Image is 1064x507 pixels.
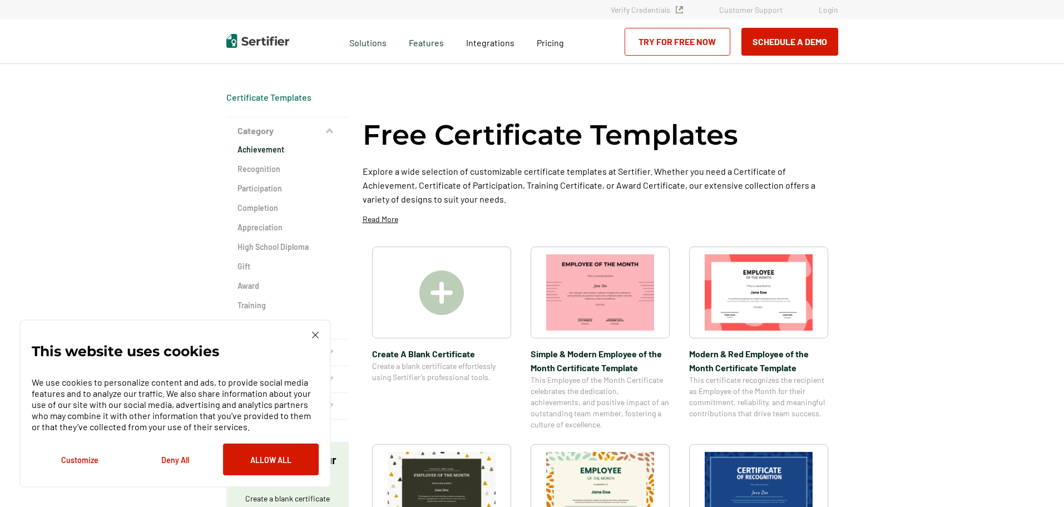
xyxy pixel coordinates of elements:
p: This website uses cookies [32,346,219,357]
a: Participation [237,183,338,194]
button: Deny All [127,444,223,475]
button: Customize [32,444,127,475]
h1: Free Certificate Templates [363,117,738,153]
iframe: Chat Widget [1008,454,1064,507]
a: High School Diploma [237,242,338,253]
a: Integrations [466,35,514,48]
span: This Employee of the Month Certificate celebrates the dedication, achievements, and positive impa... [531,375,670,430]
span: Create a blank certificate effortlessly using Sertifier’s professional tools. [372,361,511,383]
a: Recognition [237,164,338,175]
span: Integrations [466,37,514,48]
span: Create A Blank Certificate [372,347,511,361]
a: Training [237,300,338,311]
img: Sertifier | Digital Credentialing Platform [226,34,289,48]
p: We use cookies to personalize content and ads, to provide social media features and to analyze ou... [32,377,319,432]
a: Simple & Modern Employee of the Month Certificate TemplateSimple & Modern Employee of the Month C... [531,247,670,430]
a: Pricing [537,35,564,48]
a: Gift [237,261,338,272]
a: Appreciation [237,222,338,233]
img: Verified [676,6,683,13]
span: Simple & Modern Employee of the Month Certificate Template [531,347,670,375]
span: This certificate recognizes the recipient as Employee of the Month for their commitment, reliabil... [689,375,828,419]
a: Login [819,5,838,14]
button: Category [226,117,349,144]
a: Achievement [237,144,338,155]
div: Category [226,144,349,339]
a: Certificate Templates [226,92,311,102]
span: Solutions [349,35,387,48]
button: Schedule a Demo [741,28,838,56]
img: Simple & Modern Employee of the Month Certificate Template [546,254,654,331]
a: Modern & Red Employee of the Month Certificate TemplateModern & Red Employee of the Month Certifi... [689,247,828,430]
img: Modern & Red Employee of the Month Certificate Template [705,254,813,331]
a: Customer Support [719,5,783,14]
span: Features [409,35,444,48]
p: Explore a wide selection of customizable certificate templates at Sertifier. Whether you need a C... [363,164,838,206]
span: Modern & Red Employee of the Month Certificate Template [689,347,828,375]
p: Read More [363,214,398,225]
a: Award [237,280,338,292]
span: Pricing [537,37,564,48]
button: Allow All [223,444,319,475]
div: Breadcrumb [226,92,311,103]
a: Try for Free Now [625,28,730,56]
a: Verify Credentials [611,5,683,14]
img: Cookie Popup Close [312,332,319,338]
img: Create A Blank Certificate [419,270,464,315]
span: Certificate Templates [226,92,311,103]
a: Completion [237,203,338,214]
